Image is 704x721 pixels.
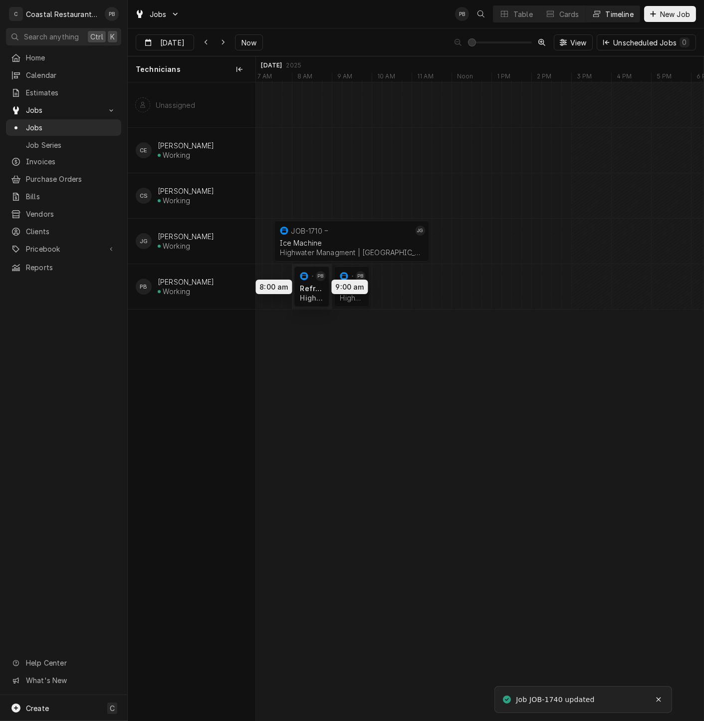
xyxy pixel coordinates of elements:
[110,703,115,714] span: C
[163,196,190,205] div: Working
[6,655,121,671] a: Go to Help Center
[239,37,258,48] span: Now
[26,704,49,713] span: Create
[452,72,478,83] div: Noon
[340,294,363,302] div: Highwater Managment | [GEOGRAPHIC_DATA], 19966
[355,271,365,281] div: Phill Blush's Avatar
[340,284,363,293] div: Warming Box Repair
[415,226,425,236] div: JG
[26,675,115,686] span: What's New
[6,84,121,101] a: Estimates
[163,151,190,159] div: Working
[105,7,119,21] div: Phill Blush's Avatar
[372,72,400,83] div: 10 AM
[531,72,557,83] div: 2 PM
[613,37,690,48] div: Unscheduled Jobs
[597,34,696,50] button: Unscheduled Jobs0
[136,142,152,158] div: CE
[286,61,301,69] div: 2025
[136,233,152,249] div: James Gatton's Avatar
[90,31,103,42] span: Ctrl
[156,101,196,109] div: Unassigned
[355,271,365,281] div: PB
[280,248,423,257] div: Highwater Managment | [GEOGRAPHIC_DATA], 21842
[6,223,121,240] a: Clients
[6,28,121,45] button: Search anythingCtrlK
[26,122,116,133] span: Jobs
[415,226,425,236] div: James Gatton's Avatar
[6,241,121,257] a: Go to Pricebook
[473,6,489,22] button: Open search
[131,6,184,22] a: Go to Jobs
[6,259,121,276] a: Reports
[136,233,152,249] div: JG
[516,695,596,705] div: Job JOB-1740 updated
[128,82,255,721] div: left
[6,119,121,136] a: Jobs
[568,37,589,48] span: View
[26,658,115,668] span: Help Center
[235,34,263,50] button: Now
[412,72,439,83] div: 11 AM
[26,174,116,184] span: Purchase Orders
[9,7,23,21] div: C
[26,191,116,202] span: Bills
[26,70,116,80] span: Calendar
[658,9,692,19] span: New Job
[163,287,190,296] div: Working
[6,206,121,222] a: Vendors
[158,232,214,241] div: [PERSON_NAME]
[6,188,121,205] a: Bills
[26,105,101,115] span: Jobs
[26,140,116,150] span: Job Series
[6,67,121,83] a: Calendar
[26,156,116,167] span: Invoices
[6,49,121,66] a: Home
[682,37,688,47] div: 0
[136,64,181,74] span: Technicians
[24,31,79,42] span: Search anything
[26,52,116,63] span: Home
[26,209,116,219] span: Vendors
[6,171,121,187] a: Purchase Orders
[136,34,194,50] button: [DATE]
[332,72,358,83] div: 9 AM
[163,242,190,250] div: Working
[158,187,214,195] div: [PERSON_NAME]
[261,61,282,69] div: [DATE]
[110,31,115,42] span: K
[513,9,533,19] div: Table
[26,226,116,237] span: Clients
[280,239,423,247] div: Ice Machine
[559,9,579,19] div: Cards
[26,244,101,254] span: Pricebook
[26,9,99,19] div: Coastal Restaurant Repair
[136,188,152,204] div: Chris Sockriter's Avatar
[606,9,634,19] div: Timeline
[26,262,116,273] span: Reports
[136,142,152,158] div: Carlos Espin's Avatar
[26,87,116,98] span: Estimates
[6,137,121,153] a: Job Series
[158,141,214,150] div: [PERSON_NAME]
[455,7,469,21] div: Phill Blush's Avatar
[6,102,121,118] a: Go to Jobs
[291,227,322,235] div: JOB-1710
[158,278,214,286] div: [PERSON_NAME]
[150,9,167,19] span: Jobs
[136,279,152,295] div: PB
[136,188,152,204] div: CS
[491,72,516,83] div: 1 PM
[644,6,696,22] button: New Job
[128,56,255,82] div: Technicians column. SPACE for context menu
[554,34,593,50] button: View
[292,72,318,83] div: 8 AM
[136,279,152,295] div: Phill Blush's Avatar
[611,72,637,83] div: 4 PM
[6,153,121,170] a: Invoices
[105,7,119,21] div: PB
[455,7,469,21] div: PB
[6,672,121,689] a: Go to What's New
[571,72,597,83] div: 3 PM
[651,72,677,83] div: 5 PM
